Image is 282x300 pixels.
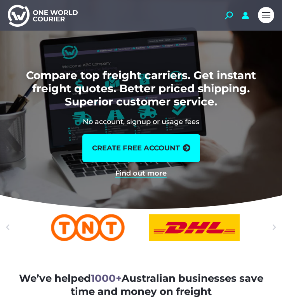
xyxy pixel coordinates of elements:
h1: Compare top freight carriers. Get instant freight quotes. Better priced shipping. Superior custom... [8,69,274,108]
a: DHl logo [149,214,240,241]
img: One World Courier [8,4,78,27]
div: 3 / 25 [149,214,240,241]
a: Find out more [115,170,167,178]
h2: We’ve helped Australian businesses save time and money on freight [8,272,274,298]
a: Mobile menu icon [258,7,274,23]
div: Slides [42,214,240,241]
span: 1000+ [91,272,122,284]
a: TNT logo Australian freight company [42,214,133,241]
h2: No account, signup or usage fees [6,118,276,126]
div: 2 / 25 [42,214,133,241]
a: create free account [82,134,200,162]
